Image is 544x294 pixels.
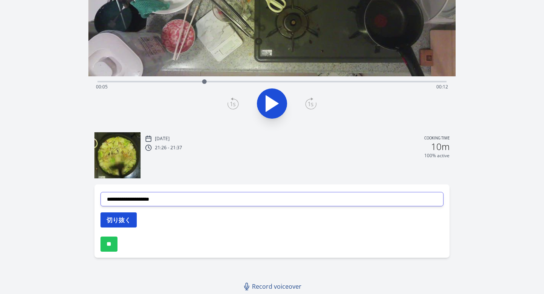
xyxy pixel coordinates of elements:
[96,84,108,90] span: 00:05
[424,153,450,159] p: 100% active
[240,279,306,294] a: Record voiceover
[424,135,450,142] p: Cooking time
[252,282,301,291] span: Record voiceover
[155,136,170,142] p: [DATE]
[436,84,448,90] span: 00:12
[94,132,141,178] img: 250822122735_thumb.jpeg
[431,142,450,151] h2: 10m
[155,145,182,151] p: 21:26 - 21:37
[100,212,137,227] button: 切り抜く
